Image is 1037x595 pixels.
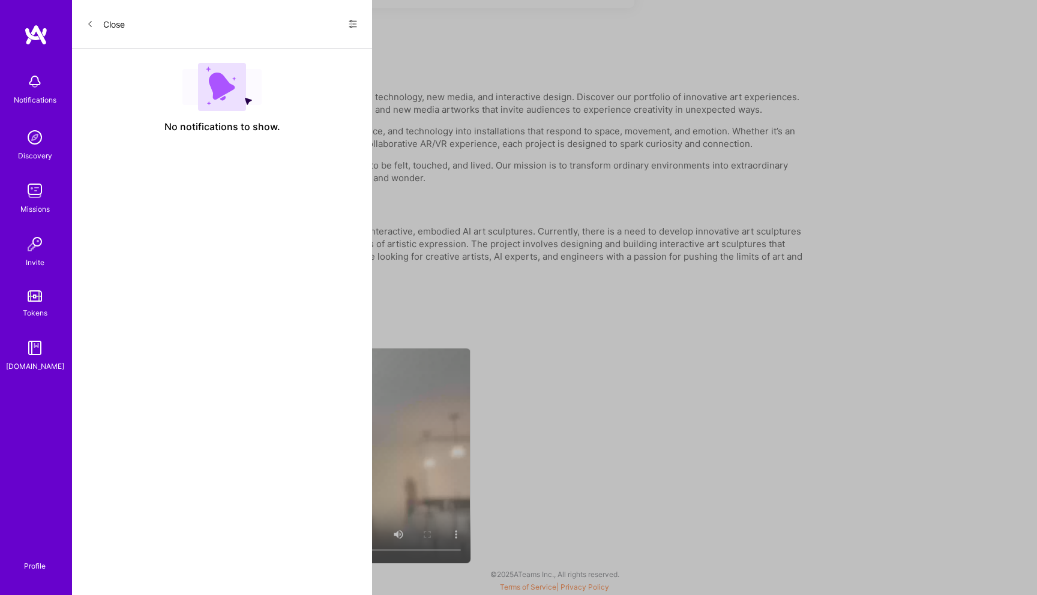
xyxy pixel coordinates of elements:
img: teamwork [23,179,47,203]
div: Notifications [14,94,56,106]
img: empty [182,63,262,111]
div: Profile [24,560,46,571]
a: Profile [20,547,50,571]
div: Missions [20,203,50,215]
img: Invite [23,232,47,256]
img: bell [23,70,47,94]
div: Invite [26,256,44,269]
div: [DOMAIN_NAME] [6,360,64,372]
span: No notifications to show. [164,121,280,133]
div: Discovery [18,149,52,162]
button: Close [86,14,125,34]
div: Tokens [23,306,47,319]
img: tokens [28,290,42,302]
img: guide book [23,336,47,360]
img: logo [24,24,48,46]
img: discovery [23,125,47,149]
